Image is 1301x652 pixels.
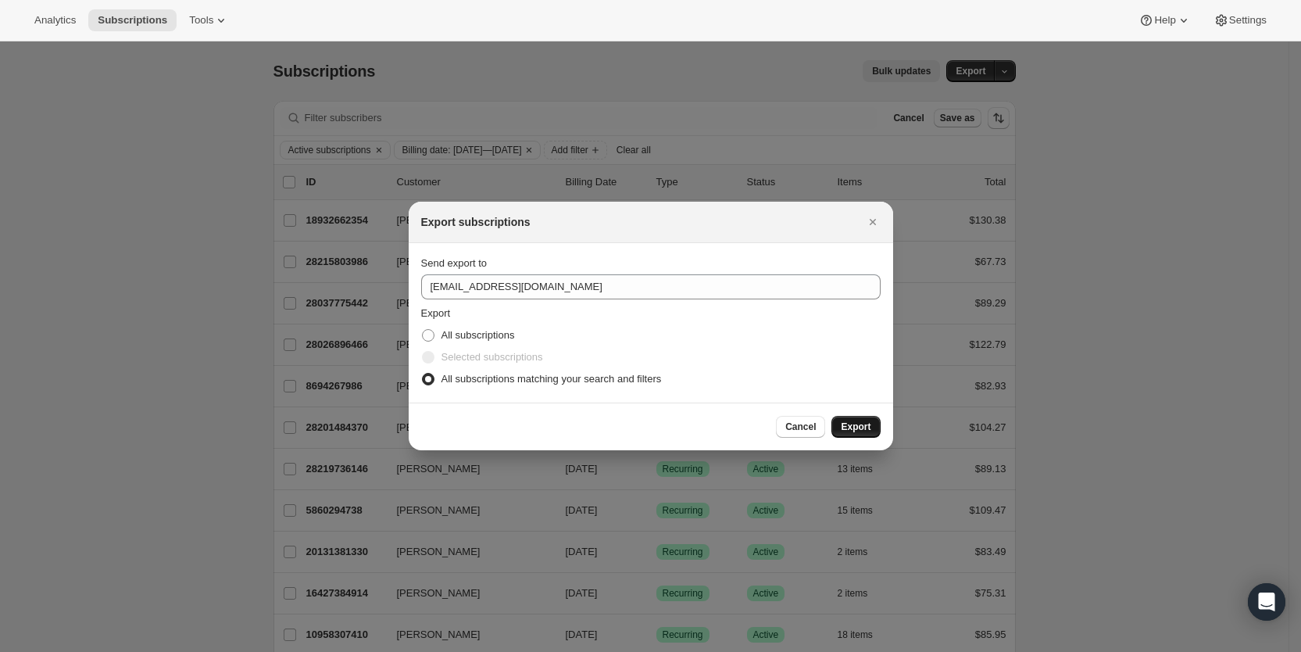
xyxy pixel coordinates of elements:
span: All subscriptions [441,329,515,341]
span: Export [841,421,870,433]
button: Cancel [776,416,825,438]
span: Tools [189,14,213,27]
span: Help [1154,14,1175,27]
button: Analytics [25,9,85,31]
span: Export [421,307,451,319]
button: Export [831,416,880,438]
span: Cancel [785,421,816,433]
button: Help [1129,9,1200,31]
span: Subscriptions [98,14,167,27]
button: Tools [180,9,238,31]
span: All subscriptions matching your search and filters [441,373,662,385]
button: Subscriptions [88,9,177,31]
div: Open Intercom Messenger [1248,583,1285,621]
span: Selected subscriptions [441,351,543,363]
h2: Export subscriptions [421,214,531,230]
span: Send export to [421,257,488,269]
span: Analytics [34,14,76,27]
button: Settings [1204,9,1276,31]
span: Settings [1229,14,1267,27]
button: Close [862,211,884,233]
